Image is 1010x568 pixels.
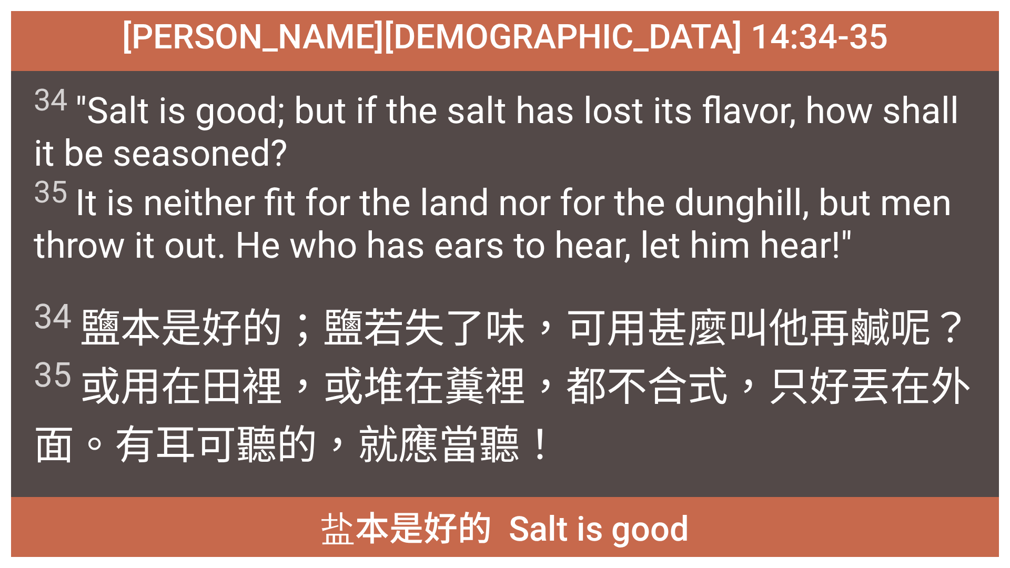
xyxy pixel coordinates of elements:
[34,305,971,469] wg217: 本是好的
[122,17,888,57] span: [PERSON_NAME][DEMOGRAPHIC_DATA] 14:34-35
[34,363,971,469] wg1519: 田裡
[34,363,971,469] wg3777: 合式
[74,422,560,469] wg1854: 。有
[34,305,971,469] wg1437: 失了味
[34,363,971,469] wg2111: ，只好丟
[520,422,560,469] wg191: ！
[34,305,971,469] wg3471: ，可用甚麼
[34,363,971,469] wg1519: 糞裡
[34,363,971,469] wg906: 在外面
[34,296,976,471] span: 鹽
[34,305,971,469] wg5101: 叫他再鹹
[277,422,560,469] wg191: 的，就應當聽
[34,363,971,469] wg2874: ，都不
[321,501,689,552] span: 盐本是好的 Salt is good
[34,175,67,210] sup: 35
[196,422,560,469] wg3775: 可聽
[34,305,971,469] wg741: 呢？ 或用
[34,305,971,469] wg2570: ；鹽
[34,355,72,395] sup: 35
[34,83,976,267] span: "Salt is good; but if the salt has lost its flavor, how shall it be seasoned? It is neither fit f...
[34,83,67,118] sup: 34
[34,363,971,469] wg1093: ，或堆在
[34,305,971,469] wg217: 若
[34,363,971,469] wg2076: 在
[155,422,560,469] wg2192: 耳
[34,297,72,337] sup: 34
